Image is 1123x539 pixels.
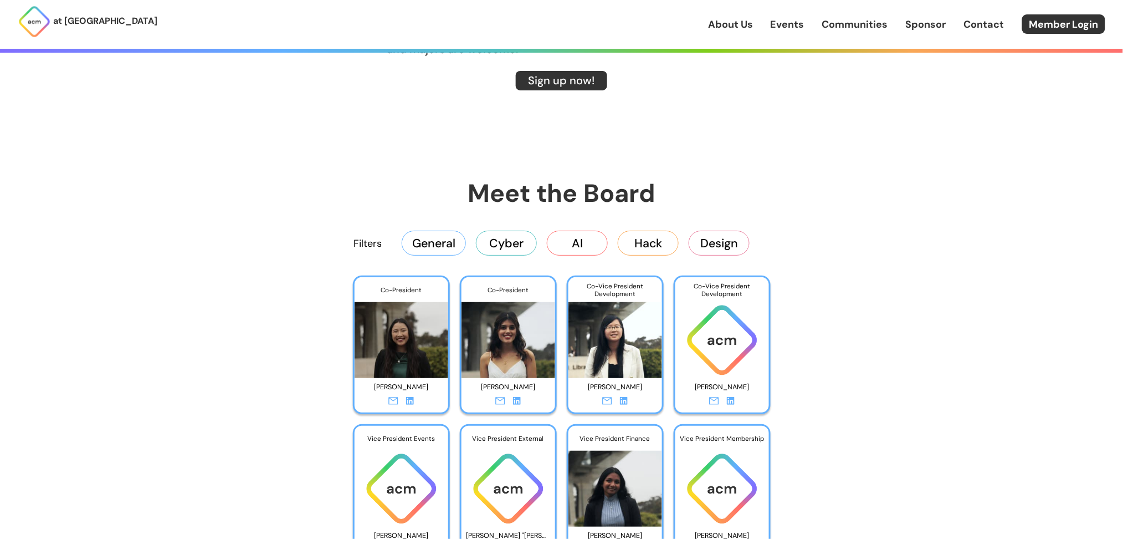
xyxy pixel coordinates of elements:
button: Cyber [476,231,537,255]
div: Vice President Finance [568,426,662,451]
div: Co-President [461,277,555,303]
a: Events [771,17,804,32]
p: [PERSON_NAME] [573,379,657,396]
img: ACM logo [461,451,555,527]
a: Sponsor [906,17,946,32]
div: Vice President Events [355,426,448,451]
a: at [GEOGRAPHIC_DATA] [18,5,157,38]
p: [PERSON_NAME] [360,379,443,396]
button: AI [547,231,608,255]
div: Vice President External [461,426,555,451]
div: Vice President Membership [675,426,769,451]
button: Hack [618,231,679,255]
a: Communities [822,17,888,32]
div: Co-Vice President Development [568,277,662,303]
p: at [GEOGRAPHIC_DATA] [53,14,157,28]
p: Filters [353,236,382,251]
div: Co-Vice President Development [675,277,769,303]
img: ACM logo [675,302,769,378]
a: Member Login [1022,14,1105,34]
img: ACM logo [355,451,448,527]
img: Photo of Shreya Nagunuri [568,442,662,527]
img: Photo of Angela Hu [568,293,662,378]
button: General [402,231,466,255]
img: ACM logo [675,451,769,527]
h1: Meet the Board [296,177,828,210]
p: [PERSON_NAME] [466,379,550,396]
a: Sign up now! [516,71,607,90]
button: Design [689,231,750,255]
p: [PERSON_NAME] [680,379,764,396]
div: Co-President [355,277,448,303]
img: ACM Logo [18,5,51,38]
img: Photo of Osheen Tikku [461,293,555,378]
a: About Us [708,17,753,32]
img: Photo of Murou Wang [355,293,448,378]
a: Contact [964,17,1004,32]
